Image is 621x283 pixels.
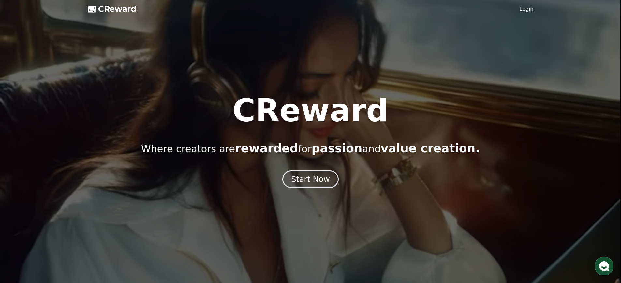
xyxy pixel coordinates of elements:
span: rewarded [235,141,298,155]
p: Where creators are for and [141,142,480,155]
h1: CReward [232,95,389,126]
button: Start Now [282,170,339,188]
div: Start Now [291,174,330,184]
span: Home [17,216,28,221]
span: Messages [54,216,73,222]
a: CReward [88,4,137,14]
span: CReward [98,4,137,14]
a: Settings [84,206,125,222]
span: value creation. [381,141,480,155]
a: Home [2,206,43,222]
span: Settings [96,216,112,221]
a: Start Now [282,177,339,183]
a: Login [519,5,533,13]
span: passion [312,141,362,155]
a: Messages [43,206,84,222]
